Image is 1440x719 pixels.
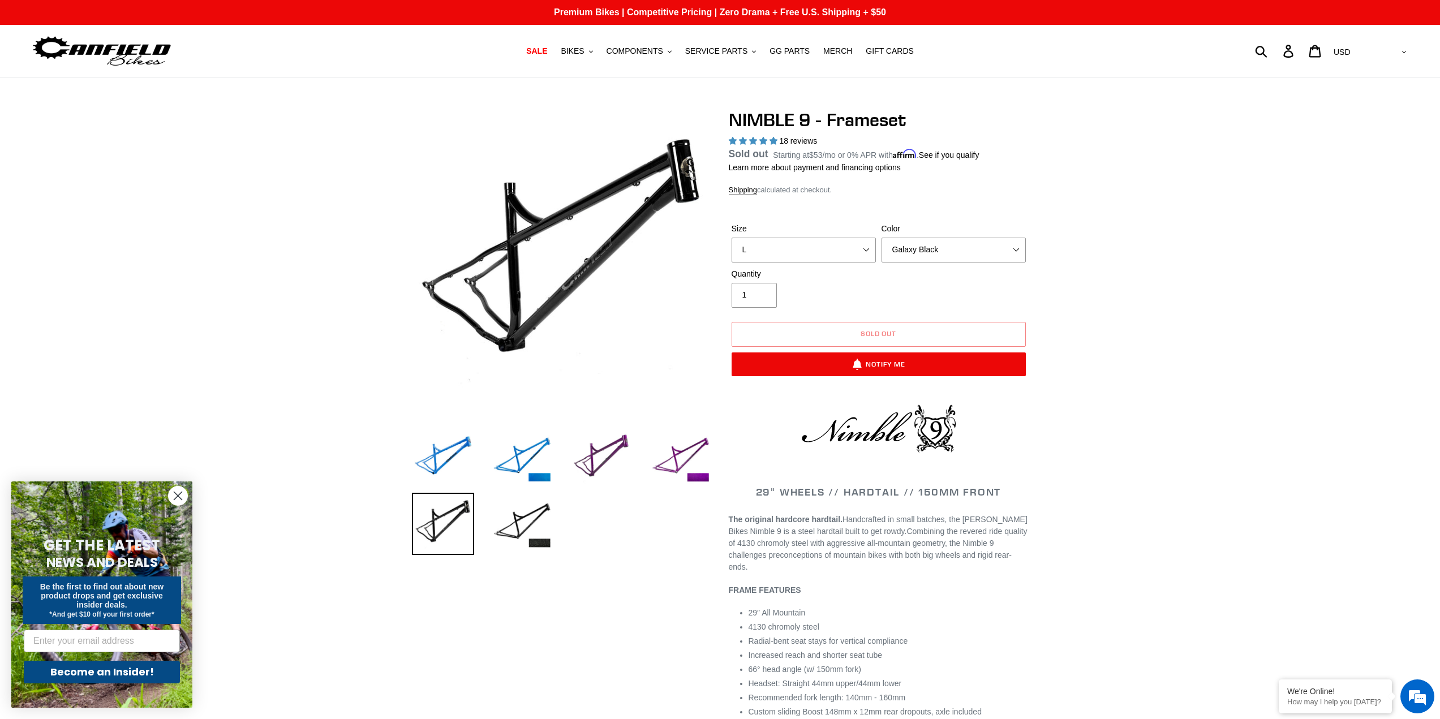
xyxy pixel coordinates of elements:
a: GG PARTS [764,44,815,59]
span: SALE [526,46,547,56]
span: Sold out [861,329,897,338]
input: Search [1261,38,1290,63]
p: How may I help you today? [1287,698,1383,706]
input: Enter your email address [24,630,180,652]
span: 4130 chromoly steel [749,622,819,631]
a: GIFT CARDS [860,44,919,59]
label: Quantity [732,268,876,280]
span: MERCH [823,46,852,56]
b: FRAME FEATURES [729,585,801,595]
button: SERVICE PARTS [680,44,762,59]
span: *And get $10 off your first order* [49,610,154,618]
span: 29″ All Mountain [749,608,806,617]
label: Size [732,223,876,235]
button: Sold out [732,322,1026,347]
span: Custom sliding Boost 148mm x 12mm rear dropouts, axle included [749,707,982,716]
button: Notify Me [732,352,1026,376]
span: Headset: Straight 44mm upper/44mm lower [749,679,902,688]
a: See if you qualify - Learn more about Affirm Financing (opens in modal) [919,150,979,160]
span: 18 reviews [779,136,817,145]
span: Sold out [729,148,768,160]
span: Be the first to find out about new product drops and get exclusive insider deals. [40,582,164,609]
img: Load image into Gallery viewer, NIMBLE 9 - Frameset [650,427,712,489]
div: calculated at checkout. [729,184,1029,196]
span: 66° head angle (w/ 150mm fork) [749,665,861,674]
button: BIKES [555,44,598,59]
span: NEWS AND DEALS [46,553,158,571]
span: Recommended fork length: 140mm - 160mm [749,693,906,702]
div: We're Online! [1287,687,1383,696]
img: Load image into Gallery viewer, NIMBLE 9 - Frameset [412,493,474,555]
span: Affirm [893,149,917,158]
span: 4.89 stars [729,136,780,145]
span: SERVICE PARTS [685,46,747,56]
img: Load image into Gallery viewer, NIMBLE 9 - Frameset [570,427,633,489]
p: Starting at /mo or 0% APR with . [773,147,979,161]
img: Load image into Gallery viewer, NIMBLE 9 - Frameset [412,427,474,489]
a: MERCH [818,44,858,59]
span: 29" WHEELS // HARDTAIL // 150MM FRONT [756,485,1001,498]
span: COMPONENTS [607,46,663,56]
img: Load image into Gallery viewer, NIMBLE 9 - Frameset [491,427,553,489]
span: GET THE LATEST [44,535,160,556]
strong: The original hardcore hardtail. [729,515,842,524]
span: Radial-bent seat stays for vertical compliance [749,636,908,645]
img: Load image into Gallery viewer, NIMBLE 9 - Frameset [491,493,553,555]
button: COMPONENTS [601,44,677,59]
a: Shipping [729,186,758,195]
h1: NIMBLE 9 - Frameset [729,109,1029,131]
span: Handcrafted in small batches, the [PERSON_NAME] Bikes Nimble 9 is a steel hardtail built to get r... [729,515,1028,536]
a: Learn more about payment and financing options [729,163,901,172]
span: GIFT CARDS [866,46,914,56]
button: Close dialog [168,486,188,506]
a: SALE [521,44,553,59]
button: Become an Insider! [24,661,180,683]
span: Increased reach and shorter seat tube [749,651,883,660]
label: Color [882,223,1026,235]
span: BIKES [561,46,584,56]
span: Combining the revered ride quality of 4130 chromoly steel with aggressive all-mountain geometry, ... [729,527,1028,571]
span: GG PARTS [770,46,810,56]
img: Canfield Bikes [31,33,173,69]
span: $53 [809,150,822,160]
